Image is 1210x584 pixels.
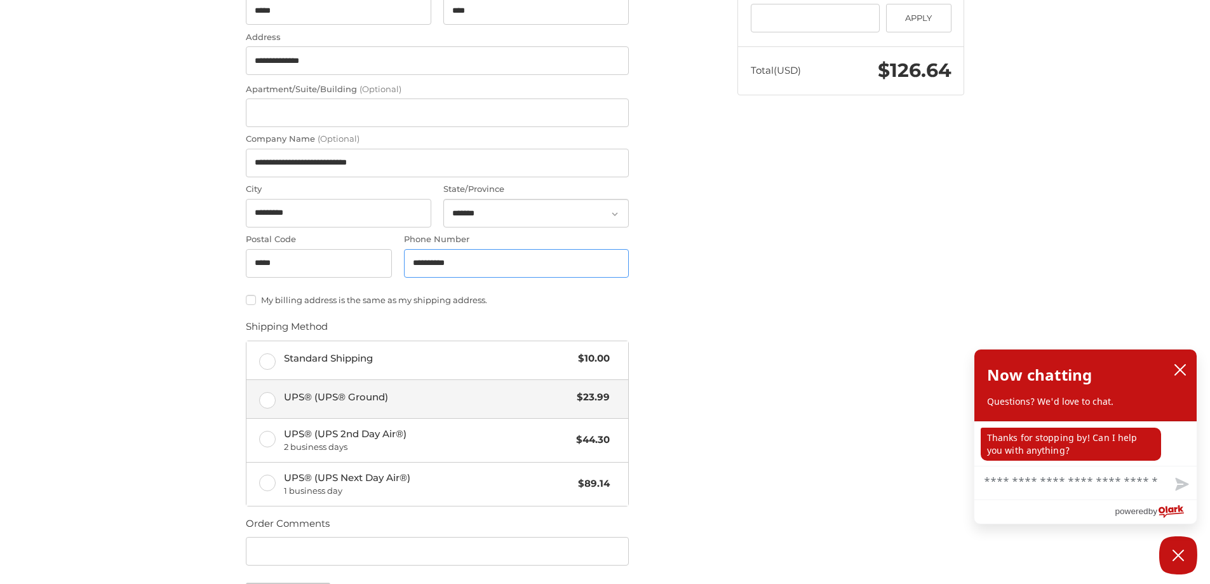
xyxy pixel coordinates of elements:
[1115,500,1197,524] a: Powered by Olark
[974,421,1197,466] div: chat
[570,433,610,447] span: $44.30
[284,351,572,366] span: Standard Shipping
[246,83,629,96] label: Apartment/Suite/Building
[1159,536,1197,574] button: Close Chatbox
[246,295,629,305] label: My billing address is the same as my shipping address.
[284,390,571,405] span: UPS® (UPS® Ground)
[987,362,1092,388] h2: Now chatting
[751,4,880,32] input: Gift Certificate or Coupon Code
[284,427,570,454] span: UPS® (UPS 2nd Day Air®)
[1115,503,1148,519] span: powered
[284,471,572,498] span: UPS® (UPS Next Day Air®)
[572,351,610,366] span: $10.00
[246,320,328,340] legend: Shipping Method
[443,183,629,196] label: State/Province
[1148,503,1157,519] span: by
[570,390,610,405] span: $23.99
[246,183,431,196] label: City
[284,485,572,498] span: 1 business day
[878,58,951,82] span: $126.64
[404,233,629,246] label: Phone Number
[318,133,360,144] small: (Optional)
[974,349,1197,524] div: olark chatbox
[981,428,1161,461] p: Thanks for stopping by! Can I help you with anything?
[1170,360,1190,379] button: close chatbox
[751,64,801,76] span: Total (USD)
[360,84,401,94] small: (Optional)
[886,4,951,32] button: Apply
[1165,470,1197,499] button: Send message
[987,395,1184,408] p: Questions? We'd love to chat.
[284,441,570,454] span: 2 business days
[246,233,392,246] label: Postal Code
[246,31,629,44] label: Address
[246,133,629,146] label: Company Name
[246,517,330,537] legend: Order Comments
[572,477,610,491] span: $89.14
